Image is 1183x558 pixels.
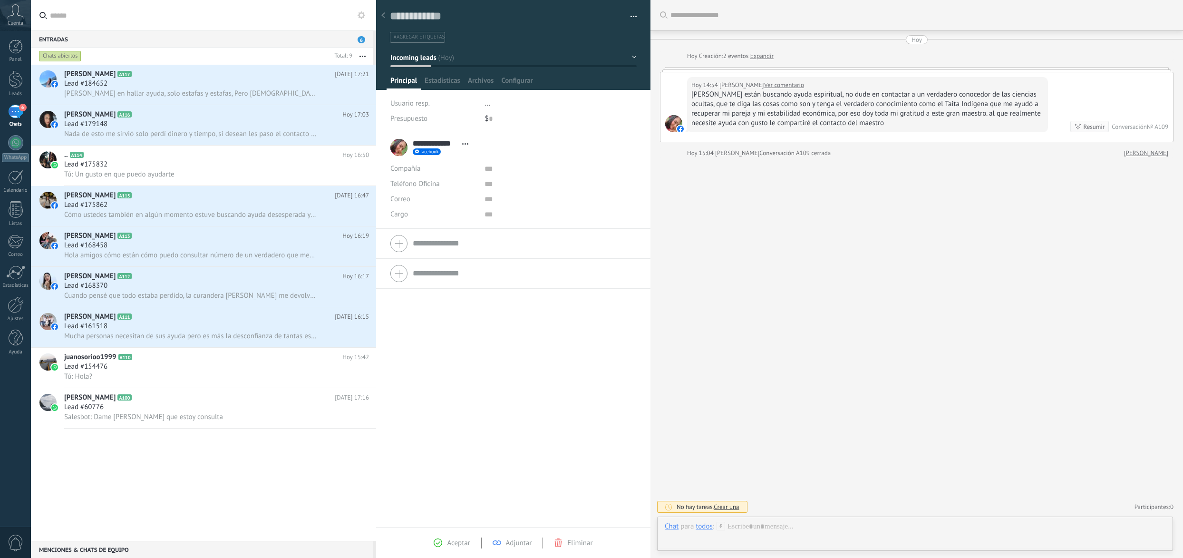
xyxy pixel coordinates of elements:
span: Lead #161518 [64,322,107,331]
span: JOSE GUADALUPE [715,149,759,157]
div: Ayuda [2,349,29,355]
span: Cómo ustedes también en algún momento estuve buscando ayuda desesperada y con dolor inmenso por l... [64,210,317,219]
span: juanosorioo1999 [64,352,116,362]
span: Lead #154476 [64,362,107,372]
div: Chats abiertos [39,50,81,62]
span: A114 [70,152,84,158]
div: Creación: [687,51,774,61]
span: Diana Polania [665,115,682,132]
span: Presupuesto [390,114,427,123]
span: A117 [117,71,131,77]
span: Mucha personas necesitan de sus ayuda pero es más la desconfianza de tantas estafas que ya hemos ... [64,332,317,341]
span: .. [64,150,68,160]
span: Correo [390,195,410,204]
a: [PERSON_NAME] [1124,148,1168,158]
img: icon [51,81,58,88]
span: Teléfono Oficina [390,179,440,188]
span: Lead #168370 [64,281,107,291]
div: Entradas [31,30,373,48]
span: [PERSON_NAME] [64,393,116,402]
div: Conversación A109 cerrada [759,148,831,158]
a: Participantes:0 [1135,503,1173,511]
span: A111 [117,313,131,320]
div: Leads [2,91,29,97]
a: avataricon[PERSON_NAME]A111[DATE] 16:15Lead #161518Mucha personas necesitan de sus ayuda pero es ... [31,307,376,347]
span: Lead #168458 [64,241,107,250]
span: #agregar etiquetas [394,34,445,40]
img: icon [51,283,58,290]
span: Crear una [714,503,739,511]
div: No hay tareas. [677,503,739,511]
span: para [680,522,694,531]
div: Presupuesto [390,111,478,127]
span: Hola amigos cómo están cómo puedo consultar número de un verdadero que me ayudó en mi situación l... [64,251,317,260]
span: Archivos [468,76,494,90]
span: Hoy 16:50 [342,150,369,160]
span: [DATE] 16:47 [335,191,369,200]
span: Estadísticas [425,76,460,90]
span: Cargo [390,211,408,218]
span: Lead #60776 [64,402,104,412]
span: Nada de esto me sirvió solo perdí dinero y tiempo, si desean les paso el contacto de alguien que ... [64,129,317,138]
span: Eliminar [567,538,592,548]
span: Adjuntar [506,538,532,548]
div: WhatsApp [2,153,29,162]
span: [PERSON_NAME] [64,231,116,241]
img: icon [51,162,58,168]
span: Salesbot: Dame [PERSON_NAME] que estoy consulta [64,412,223,421]
div: Hoy 15:04 [687,148,715,158]
span: 2 eventos [723,51,748,61]
span: Hoy 17:03 [342,110,369,119]
div: Resumir [1084,122,1105,131]
img: icon [51,404,58,411]
span: Hoy 16:17 [342,272,369,281]
span: : [713,522,714,531]
div: Compañía [390,161,477,176]
a: avataricon[PERSON_NAME]A112Hoy 16:17Lead #168370Cuando pensé que todo estaba perdido, la curander... [31,267,376,307]
div: Menciones & Chats de equipo [31,541,373,558]
span: Hoy 16:19 [342,231,369,241]
span: A113 [117,233,131,239]
span: Configurar [501,76,533,90]
span: Hoy 15:42 [342,352,369,362]
span: Lead #175832 [64,160,107,169]
div: Chats [2,121,29,127]
a: avataricon[PERSON_NAME]A115[DATE] 16:47Lead #175862Cómo ustedes también en algún momento estuve b... [31,186,376,226]
img: icon [51,243,58,249]
span: [PERSON_NAME] [64,69,116,79]
span: 0 [1170,503,1173,511]
div: Hoy [911,35,922,44]
span: A100 [117,394,131,401]
span: Diana Polania [719,80,764,90]
div: Listas [2,221,29,227]
img: icon [51,364,58,371]
a: avataricon[PERSON_NAME]A100[DATE] 17:16Lead #60776Salesbot: Dame [PERSON_NAME] que estoy consulta [31,388,376,428]
span: Cuenta [8,20,23,27]
span: Aceptar [447,538,470,548]
img: facebook-sm.svg [677,126,684,132]
span: ... [485,99,491,108]
span: Cuando pensé que todo estaba perdido, la curandera [PERSON_NAME] me devolvió la esperanza 🙌 [DATE... [64,291,317,300]
span: Lead #184652 [64,79,107,88]
span: 6 [19,104,27,111]
span: [PERSON_NAME] [64,110,116,119]
span: Usuario resp. [390,99,430,108]
img: icon [51,323,58,330]
span: Principal [390,76,417,90]
div: Estadísticas [2,283,29,289]
div: Panel [2,57,29,63]
span: Lead #175862 [64,200,107,210]
span: [PERSON_NAME] [64,272,116,281]
div: Ajustes [2,316,29,322]
img: icon [51,121,58,128]
span: [DATE] 16:15 [335,312,369,322]
a: avataricon[PERSON_NAME]A113Hoy 16:19Lead #168458Hola amigos cómo están cómo puedo consultar númer... [31,226,376,266]
div: Total: 9 [331,51,352,61]
span: facebook [420,149,438,154]
span: [DATE] 17:21 [335,69,369,79]
img: icon [51,202,58,209]
a: Ver comentario [764,80,804,90]
span: A115 [117,192,131,198]
div: Hoy 14:54 [691,80,719,90]
span: A116 [117,111,131,117]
